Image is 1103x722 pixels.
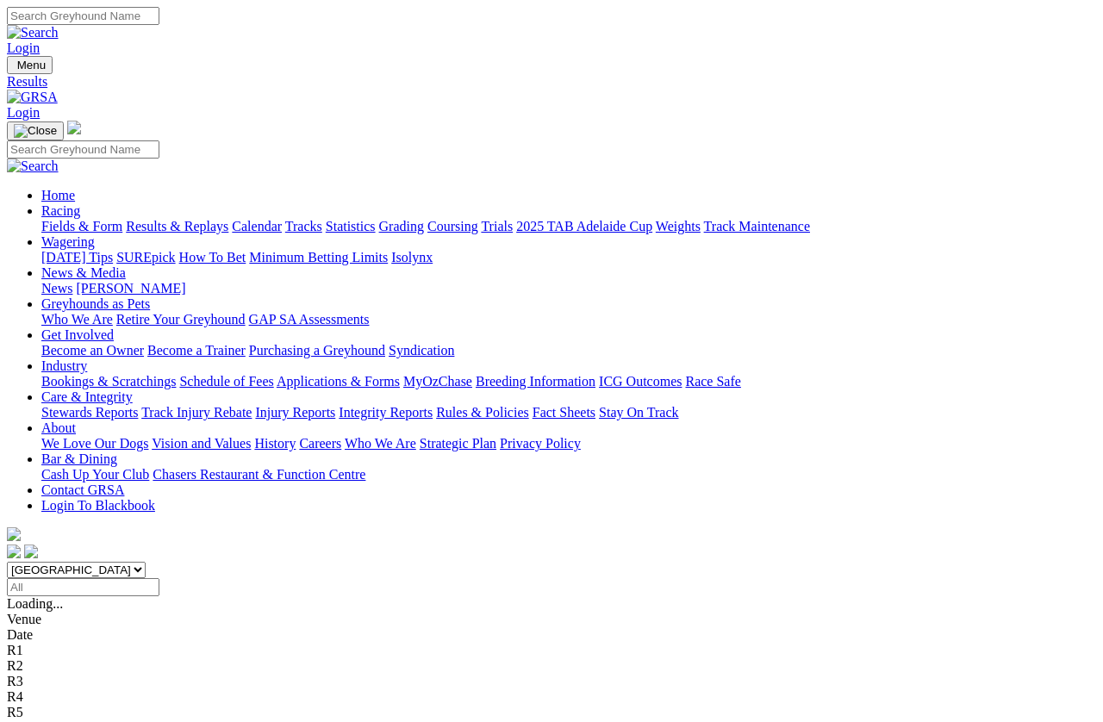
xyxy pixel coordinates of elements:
img: Search [7,159,59,174]
a: Chasers Restaurant & Function Centre [153,467,365,482]
a: SUREpick [116,250,175,265]
a: Privacy Policy [500,436,581,451]
a: Rules & Policies [436,405,529,420]
a: Results [7,74,1096,90]
a: Purchasing a Greyhound [249,343,385,358]
a: Isolynx [391,250,433,265]
a: GAP SA Assessments [249,312,370,327]
a: Who We Are [345,436,416,451]
a: We Love Our Dogs [41,436,148,451]
a: Retire Your Greyhound [116,312,246,327]
a: Login [7,40,40,55]
a: Trials [481,219,513,233]
div: R1 [7,643,1096,658]
a: Minimum Betting Limits [249,250,388,265]
a: Fact Sheets [533,405,595,420]
input: Select date [7,578,159,596]
div: R2 [7,658,1096,674]
div: About [41,436,1096,451]
a: [PERSON_NAME] [76,281,185,296]
div: R4 [7,689,1096,705]
img: GRSA [7,90,58,105]
a: Integrity Reports [339,405,433,420]
a: Stay On Track [599,405,678,420]
a: Become an Owner [41,343,144,358]
a: Statistics [326,219,376,233]
a: Who We Are [41,312,113,327]
a: Fields & Form [41,219,122,233]
a: Injury Reports [255,405,335,420]
img: facebook.svg [7,545,21,558]
div: Industry [41,374,1096,389]
a: Schedule of Fees [179,374,273,389]
a: News [41,281,72,296]
input: Search [7,140,159,159]
a: Calendar [232,219,282,233]
a: How To Bet [179,250,246,265]
a: Tracks [285,219,322,233]
a: Home [41,188,75,202]
div: Get Involved [41,343,1096,358]
a: Stewards Reports [41,405,138,420]
a: History [254,436,296,451]
div: R3 [7,674,1096,689]
div: Bar & Dining [41,467,1096,482]
a: Careers [299,436,341,451]
a: Strategic Plan [420,436,496,451]
a: Results & Replays [126,219,228,233]
span: Loading... [7,596,63,611]
div: R5 [7,705,1096,720]
img: logo-grsa-white.png [67,121,81,134]
div: Care & Integrity [41,405,1096,420]
a: Racing [41,203,80,218]
a: News & Media [41,265,126,280]
a: Breeding Information [476,374,595,389]
a: Industry [41,358,87,373]
a: MyOzChase [403,374,472,389]
a: Syndication [389,343,454,358]
a: Cash Up Your Club [41,467,149,482]
div: Date [7,627,1096,643]
img: Close [14,124,57,138]
div: Wagering [41,250,1096,265]
button: Toggle navigation [7,121,64,140]
a: Get Involved [41,327,114,342]
div: News & Media [41,281,1096,296]
a: Track Maintenance [704,219,810,233]
a: About [41,420,76,435]
a: Greyhounds as Pets [41,296,150,311]
img: Search [7,25,59,40]
a: Race Safe [685,374,740,389]
a: Grading [379,219,424,233]
a: Contact GRSA [41,482,124,497]
a: Login [7,105,40,120]
div: Racing [41,219,1096,234]
a: Wagering [41,234,95,249]
div: Venue [7,612,1096,627]
a: Applications & Forms [277,374,400,389]
a: Bookings & Scratchings [41,374,176,389]
button: Toggle navigation [7,56,53,74]
img: logo-grsa-white.png [7,527,21,541]
span: Menu [17,59,46,72]
a: Become a Trainer [147,343,246,358]
a: 2025 TAB Adelaide Cup [516,219,652,233]
img: twitter.svg [24,545,38,558]
input: Search [7,7,159,25]
a: Weights [656,219,701,233]
a: Track Injury Rebate [141,405,252,420]
a: Bar & Dining [41,451,117,466]
a: Vision and Values [152,436,251,451]
a: Coursing [427,219,478,233]
a: ICG Outcomes [599,374,682,389]
a: Login To Blackbook [41,498,155,513]
a: [DATE] Tips [41,250,113,265]
div: Greyhounds as Pets [41,312,1096,327]
a: Care & Integrity [41,389,133,404]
